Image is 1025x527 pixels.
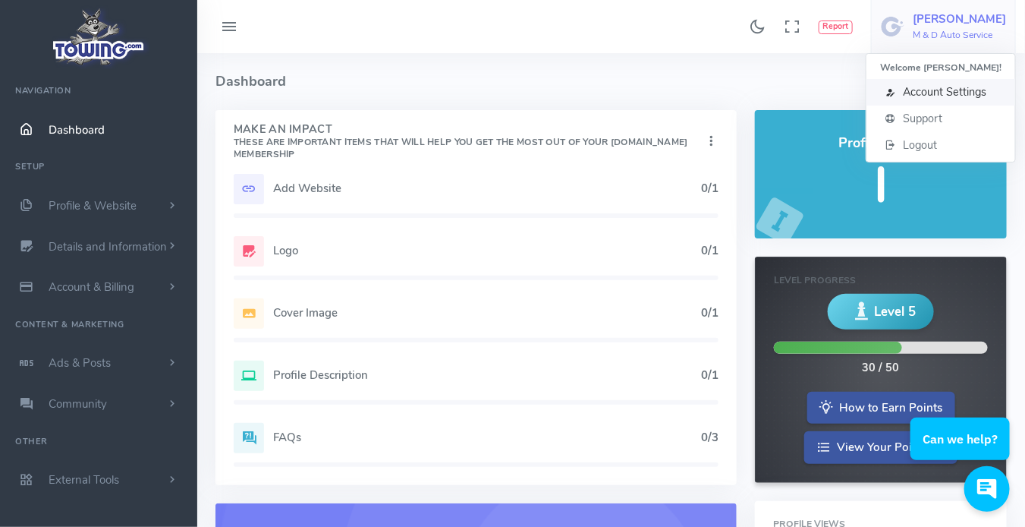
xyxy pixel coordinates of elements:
[866,79,1015,106] a: Account Settings
[874,302,916,321] span: Level 5
[866,132,1015,159] a: Logout
[49,355,111,371] span: Ads & Posts
[701,431,718,443] h5: 0/3
[49,239,167,254] span: Details and Information
[866,106,1015,132] a: Support
[774,276,988,286] h6: Level Progress
[773,159,989,213] h5: I
[819,21,853,34] button: Report
[701,369,718,381] h5: 0/1
[913,30,1006,40] h6: M & D Auto Service
[215,53,953,110] h4: Dashboard
[273,182,701,194] h5: Add Website
[773,136,989,151] h4: Profile Grade
[804,431,957,464] a: View Your Point Log
[273,307,701,319] h5: Cover Image
[807,392,955,424] a: How to Earn Points
[234,124,703,160] h4: Make An Impact
[273,369,701,381] h5: Profile Description
[234,136,688,160] small: These are important items that will help you get the most out of your [DOMAIN_NAME] Membership
[701,182,718,194] h5: 0/1
[899,376,1025,527] iframe: Conversations
[49,472,119,488] span: External Tools
[701,245,718,257] h5: 0/1
[863,360,900,377] div: 30 / 50
[903,111,942,126] span: Support
[273,431,701,443] h5: FAQs
[903,137,937,153] span: Logout
[49,396,107,412] span: Community
[48,5,150,69] img: logo
[880,63,1001,73] h6: Welcome [PERSON_NAME]!
[913,13,1006,25] h5: [PERSON_NAME]
[273,245,701,257] h5: Logo
[903,84,986,99] span: Account Settings
[49,122,105,137] span: Dashboard
[701,307,718,319] h5: 0/1
[49,279,134,295] span: Account & Billing
[49,198,137,213] span: Profile & Website
[881,14,905,39] img: user-image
